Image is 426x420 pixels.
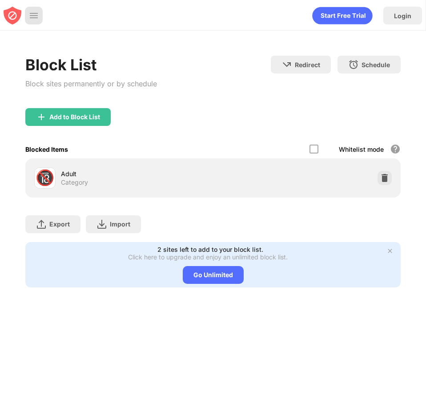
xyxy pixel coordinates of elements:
img: blocksite-icon-red.svg [4,7,21,24]
div: 🔞 [36,169,54,187]
div: Login [394,12,411,20]
div: Export [49,220,70,228]
div: Schedule [362,61,390,69]
div: Go Unlimited [183,266,244,284]
img: x-button.svg [386,247,394,254]
div: 2 sites left to add to your block list. [157,246,263,253]
div: Click here to upgrade and enjoy an unlimited block list. [128,253,288,261]
div: Blocked Items [25,145,68,153]
div: Redirect [295,61,320,69]
div: Add to Block List [49,113,100,121]
div: Import [110,220,130,228]
div: Block List [25,56,157,74]
div: Category [61,178,88,186]
div: Whitelist mode [339,145,384,153]
div: animation [312,7,373,24]
div: Adult [61,169,213,178]
div: Block sites permanently or by schedule [25,77,157,90]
